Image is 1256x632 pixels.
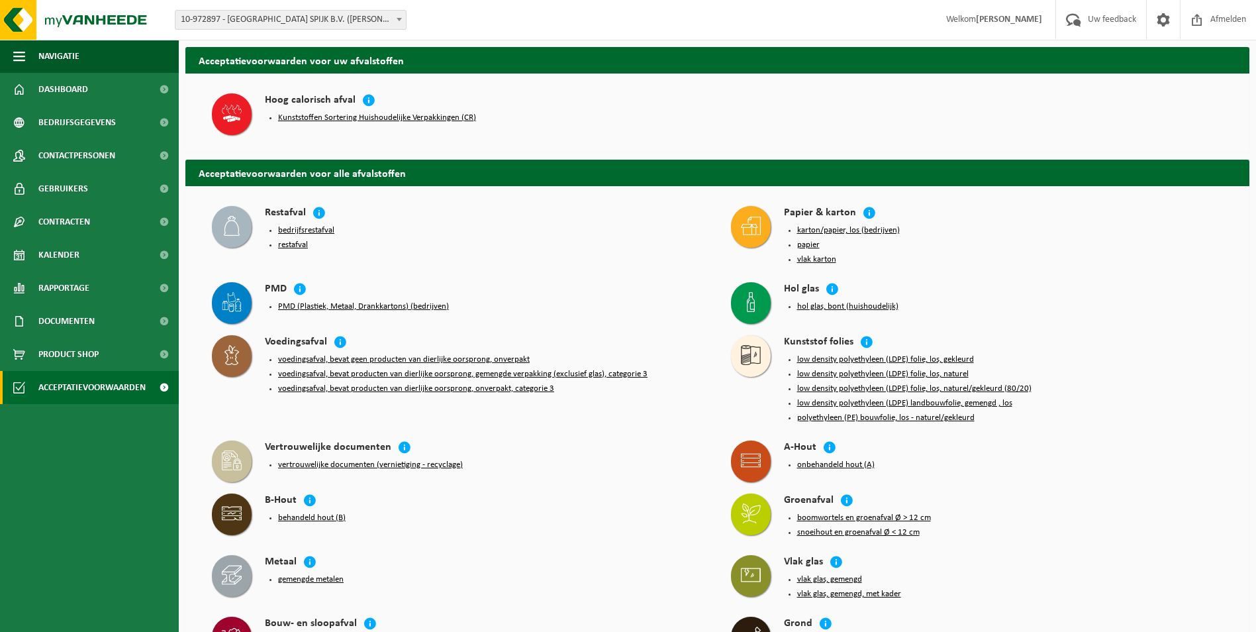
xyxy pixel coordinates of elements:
h4: Hol glas [784,282,819,297]
span: Product Shop [38,338,99,371]
h4: Bouw- en sloopafval [265,617,357,632]
strong: [PERSON_NAME] [976,15,1042,25]
button: boomwortels en groenafval Ø > 12 cm [797,513,931,523]
h4: Vertrouwelijke documenten [265,441,391,456]
button: voedingsafval, bevat producten van dierlijke oorsprong, gemengde verpakking (exclusief glas), cat... [278,369,648,380]
button: vertrouwelijke documenten (vernietiging - recyclage) [278,460,463,470]
span: Navigatie [38,40,79,73]
h4: PMD [265,282,287,297]
button: papier [797,240,820,250]
button: low density polyethyleen (LDPE) folie, los, gekleurd [797,354,974,365]
button: low density polyethyleen (LDPE) folie, los, naturel/gekleurd (80/20) [797,384,1032,394]
button: vlak glas, gemengd [797,574,862,585]
h4: Metaal [265,555,297,570]
button: polyethyleen (PE) bouwfolie, los - naturel/gekleurd [797,413,975,423]
h4: Vlak glas [784,555,823,570]
h4: Voedingsafval [265,335,327,350]
h4: Papier & karton [784,206,856,221]
button: vlak glas, gemengd, met kader [797,589,901,600]
h4: A-Hout [784,441,816,456]
button: restafval [278,240,308,250]
button: gemengde metalen [278,574,344,585]
button: voedingsafval, bevat geen producten van dierlijke oorsprong, onverpakt [278,354,530,365]
span: Contracten [38,205,90,238]
button: hol glas, bont (huishoudelijk) [797,301,898,312]
button: low density polyethyleen (LDPE) landbouwfolie, gemengd , los [797,398,1012,409]
span: 10-972897 - INDONOVA SPIJK B.V. (WELLMAN INT. LTD) - SPIJK [175,10,407,30]
button: bedrijfsrestafval [278,225,334,236]
button: PMD (Plastiek, Metaal, Drankkartons) (bedrijven) [278,301,449,312]
h2: Acceptatievoorwaarden voor alle afvalstoffen [185,160,1249,185]
h4: Grond [784,617,812,632]
span: Documenten [38,305,95,338]
h4: Kunststof folies [784,335,853,350]
span: Rapportage [38,272,89,305]
h4: Restafval [265,206,306,221]
span: Kalender [38,238,79,272]
button: vlak karton [797,254,836,265]
button: snoeihout en groenafval Ø < 12 cm [797,527,920,538]
button: karton/papier, los (bedrijven) [797,225,900,236]
button: voedingsafval, bevat producten van dierlijke oorsprong, onverpakt, categorie 3 [278,384,554,394]
h4: Groenafval [784,494,834,509]
h2: Acceptatievoorwaarden voor uw afvalstoffen [185,47,1249,73]
h4: Hoog calorisch afval [265,93,356,109]
h4: B-Hout [265,494,297,509]
button: low density polyethyleen (LDPE) folie, los, naturel [797,369,969,380]
button: onbehandeld hout (A) [797,460,875,470]
span: 10-972897 - INDONOVA SPIJK B.V. (WELLMAN INT. LTD) - SPIJK [175,11,406,29]
span: Dashboard [38,73,88,106]
span: Acceptatievoorwaarden [38,371,146,404]
span: Contactpersonen [38,139,115,172]
span: Bedrijfsgegevens [38,106,116,139]
button: behandeld hout (B) [278,513,346,523]
button: Kunststoffen Sortering Huishoudelijke Verpakkingen (CR) [278,113,476,123]
span: Gebruikers [38,172,88,205]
